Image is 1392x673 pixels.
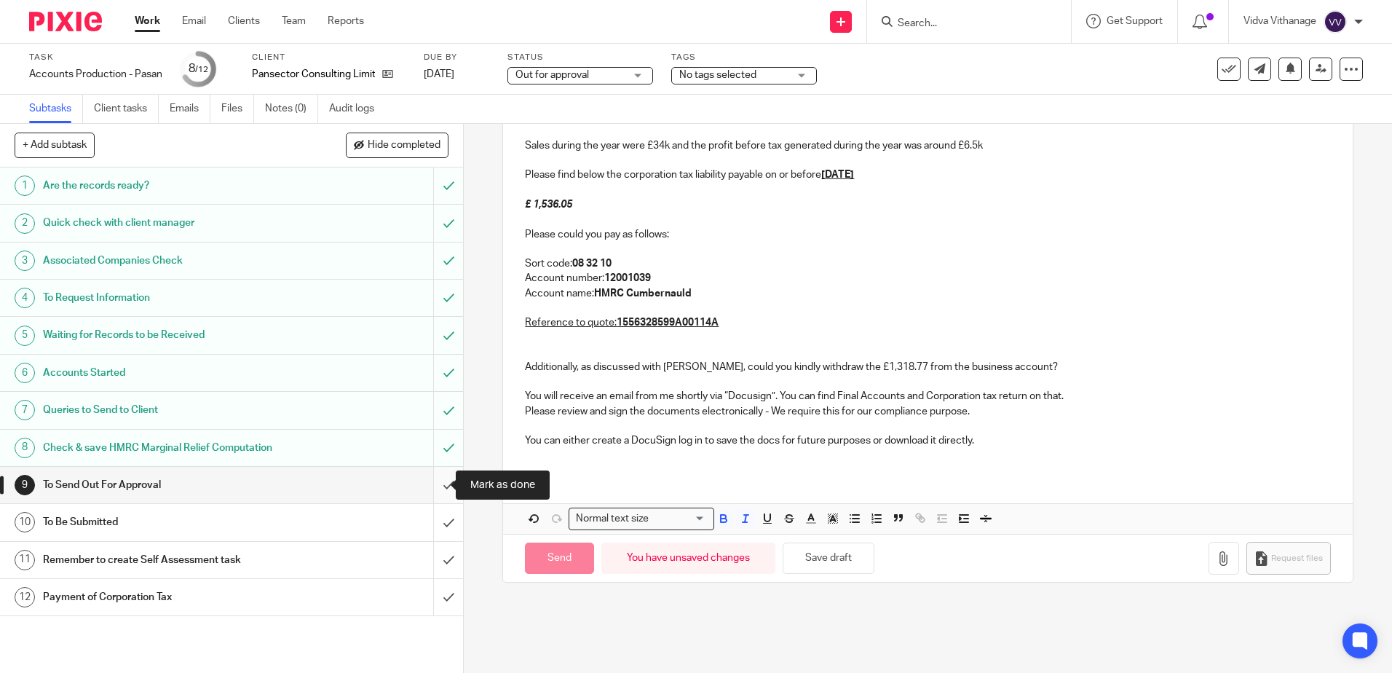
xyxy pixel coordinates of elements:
[15,512,35,532] div: 10
[594,288,692,299] strong: HMRC Cumbernauld
[346,133,448,157] button: Hide completed
[15,133,95,157] button: + Add subtask
[1107,16,1163,26] span: Get Support
[525,168,1330,182] p: Please find below the corporation tax liability payable on or before
[15,550,35,570] div: 11
[15,438,35,458] div: 8
[525,227,1330,242] p: Please could you pay as follows:
[15,475,35,495] div: 9
[525,543,594,574] input: Send
[29,95,83,123] a: Subtasks
[604,273,651,283] strong: 12001039
[525,318,617,328] u: Reference to quote:
[525,256,1330,271] p: Sort code:
[15,400,35,420] div: 7
[525,433,1330,448] p: You can either create a DocuSign log in to save the docs for future purposes or download it direc...
[1324,10,1347,34] img: svg%3E
[617,318,719,328] u: 1556328599A00114A
[525,360,1330,374] p: Additionally, as discussed with [PERSON_NAME], could you kindly withdraw the £1,318.77 from the b...
[221,95,254,123] a: Files
[896,17,1027,31] input: Search
[282,14,306,28] a: Team
[601,543,775,574] div: You have unsaved changes
[525,138,1330,153] p: Sales during the year were £34k and the profit before tax generated during the year was around £6.5k
[265,95,318,123] a: Notes (0)
[195,66,208,74] small: /12
[43,511,293,533] h1: To Be Submitted
[525,389,1330,404] p: You will receive an email from me shortly via “Docusign”. You can find Final Accounts and Corpora...
[15,213,35,234] div: 2
[572,511,652,527] span: Normal text size
[43,287,293,309] h1: To Request Information
[1246,542,1331,575] button: Request files
[182,14,206,28] a: Email
[515,70,589,80] span: Out for approval
[189,60,208,77] div: 8
[525,271,1330,286] p: Account number:
[1243,14,1316,28] p: Vidva Vithanage
[94,95,159,123] a: Client tasks
[15,326,35,346] div: 5
[252,52,406,63] label: Client
[424,69,454,79] span: [DATE]
[43,324,293,346] h1: Waiting for Records to be Received
[15,363,35,383] div: 6
[43,212,293,234] h1: Quick check with client manager
[328,14,364,28] a: Reports
[15,176,35,196] div: 1
[43,586,293,608] h1: Payment of Corporation Tax
[29,12,102,31] img: Pixie
[43,437,293,459] h1: Check & save HMRC Marginal Relief Computation
[329,95,385,123] a: Audit logs
[569,508,714,530] div: Search for option
[170,95,210,123] a: Emails
[507,52,653,63] label: Status
[43,362,293,384] h1: Accounts Started
[424,52,489,63] label: Due by
[368,140,440,151] span: Hide completed
[679,70,756,80] span: No tags selected
[43,549,293,571] h1: Remember to create Self Assessment task
[525,286,1330,301] p: Account name:
[671,52,817,63] label: Tags
[783,543,874,574] button: Save draft
[29,67,162,82] div: Accounts Production - Pasan
[43,175,293,197] h1: Are the records ready?
[43,474,293,496] h1: To Send Out For Approval
[252,67,375,82] p: Pansector Consulting Limited
[525,200,572,210] em: £ 1,536.05
[1271,553,1323,564] span: Request files
[43,250,293,272] h1: Associated Companies Check
[821,170,854,180] u: [DATE]
[572,259,612,269] strong: 08 32 10
[15,288,35,308] div: 4
[653,511,705,527] input: Search for option
[15,587,35,607] div: 12
[43,399,293,421] h1: Queries to Send to Client
[135,14,160,28] a: Work
[525,404,1330,419] p: Please review and sign the documents electronically - We require this for our compliance purpose.
[228,14,260,28] a: Clients
[29,52,162,63] label: Task
[15,251,35,271] div: 3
